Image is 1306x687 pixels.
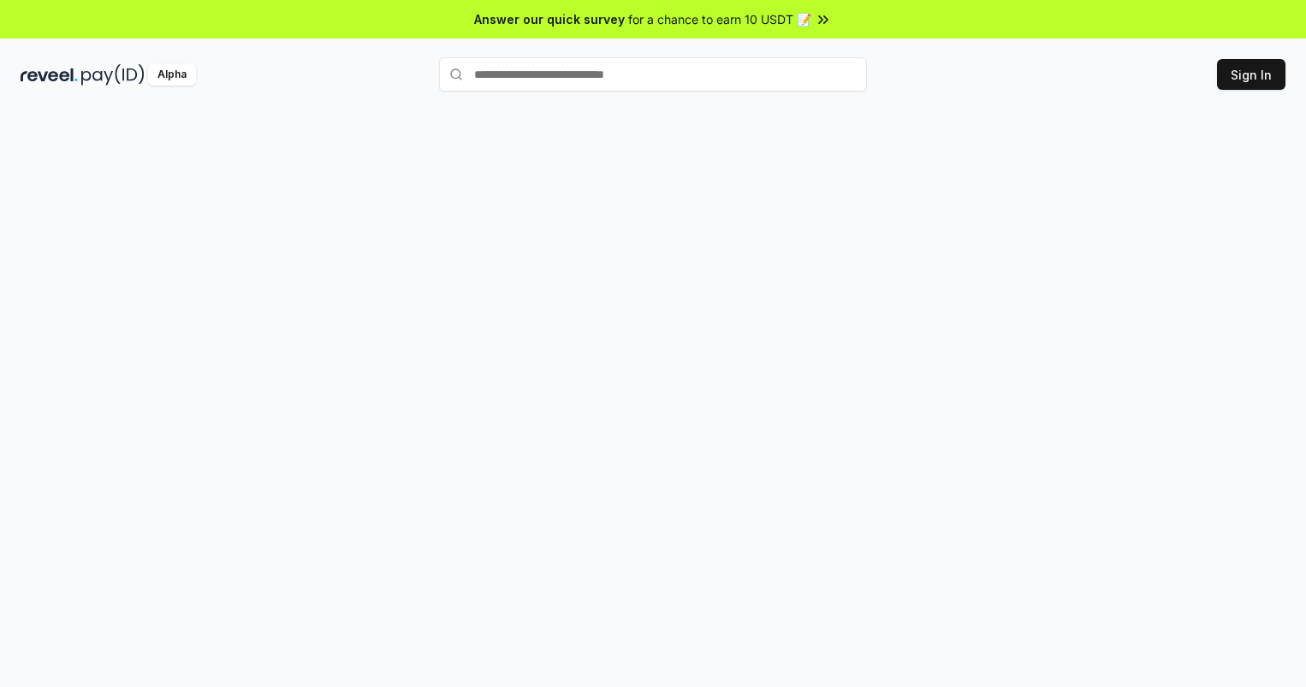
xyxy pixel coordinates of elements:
img: pay_id [81,64,145,86]
img: reveel_dark [21,64,78,86]
span: for a chance to earn 10 USDT 📝 [628,10,811,28]
button: Sign In [1217,59,1285,90]
span: Answer our quick survey [474,10,625,28]
div: Alpha [148,64,196,86]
